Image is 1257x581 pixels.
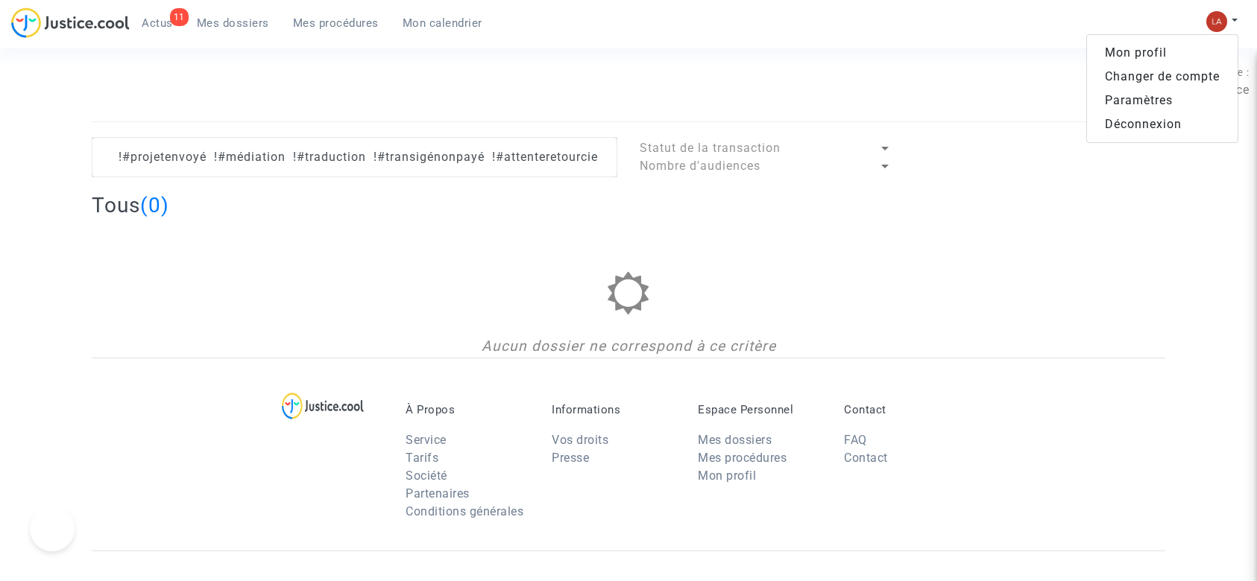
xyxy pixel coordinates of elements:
div: Aucun dossier ne correspond à ce critère [92,336,1165,358]
p: Espace Personnel [698,403,822,416]
a: Mon calendrier [391,12,494,34]
span: Actus [142,16,173,30]
span: Statut de la transaction [640,141,781,155]
a: Service [406,433,447,447]
a: Mes dossiers [185,12,281,34]
img: 3f9b7d9779f7b0ffc2b90d026f0682a9 [1206,11,1227,32]
span: Mes dossiers [197,16,269,30]
a: Vos droits [552,433,608,447]
a: Contact [844,451,888,465]
a: Déconnexion [1087,112,1238,136]
span: (0) [140,193,169,218]
img: logo-lg.svg [282,393,365,419]
h2: Tous [92,192,169,218]
a: Paramètres [1087,89,1238,112]
img: jc-logo.svg [11,7,130,38]
a: Mes dossiers [698,433,772,447]
a: FAQ [844,433,867,447]
a: Mes procédures [281,12,391,34]
span: Mon calendrier [403,16,482,30]
a: Société [406,469,447,483]
a: Conditions générales [406,504,523,518]
a: Presse [552,451,589,465]
div: 11 [170,8,189,26]
span: Nombre d'audiences [640,159,760,173]
iframe: Help Scout Beacon - Open [30,507,75,551]
p: Informations [552,403,675,416]
a: 11Actus [130,12,185,34]
a: Mon profil [1087,41,1238,65]
a: Tarifs [406,451,438,465]
a: Mon profil [698,469,756,483]
a: Mes procédures [698,451,787,465]
a: Changer de compte [1087,65,1238,89]
p: Contact [844,403,968,416]
p: À Propos [406,403,529,416]
a: Partenaires [406,486,470,501]
span: Mes procédures [293,16,379,30]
